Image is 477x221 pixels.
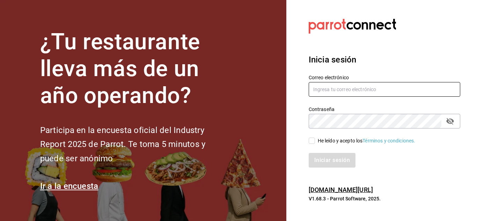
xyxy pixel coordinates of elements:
[309,186,373,193] a: [DOMAIN_NAME][URL]
[40,29,229,109] h1: ¿Tu restaurante lleva más de un año operando?
[40,181,98,191] a: Ir a la encuesta
[444,115,456,127] button: passwordField
[309,75,460,80] label: Correo electrónico
[362,138,415,143] a: Términos y condiciones.
[309,195,460,202] p: V1.68.3 - Parrot Software, 2025.
[309,82,460,97] input: Ingresa tu correo electrónico
[309,107,460,112] label: Contraseña
[40,123,229,166] h2: Participa en la encuesta oficial del Industry Report 2025 de Parrot. Te toma 5 minutos y puede se...
[309,53,460,66] h3: Inicia sesión
[318,137,416,145] div: He leído y acepto los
